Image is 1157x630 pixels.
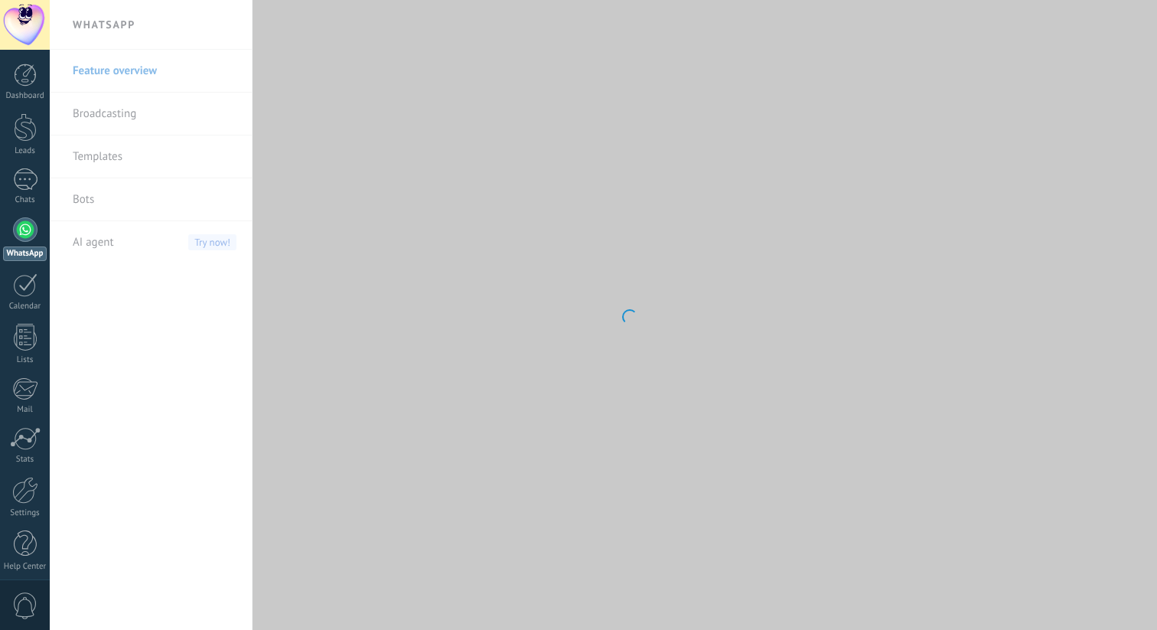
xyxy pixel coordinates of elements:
div: Mail [3,405,47,415]
div: Lists [3,355,47,365]
div: Stats [3,455,47,465]
div: WhatsApp [3,246,47,261]
div: Calendar [3,302,47,312]
div: Chats [3,195,47,205]
div: Leads [3,146,47,156]
div: Dashboard [3,91,47,101]
div: Help Center [3,562,47,572]
div: Settings [3,508,47,518]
